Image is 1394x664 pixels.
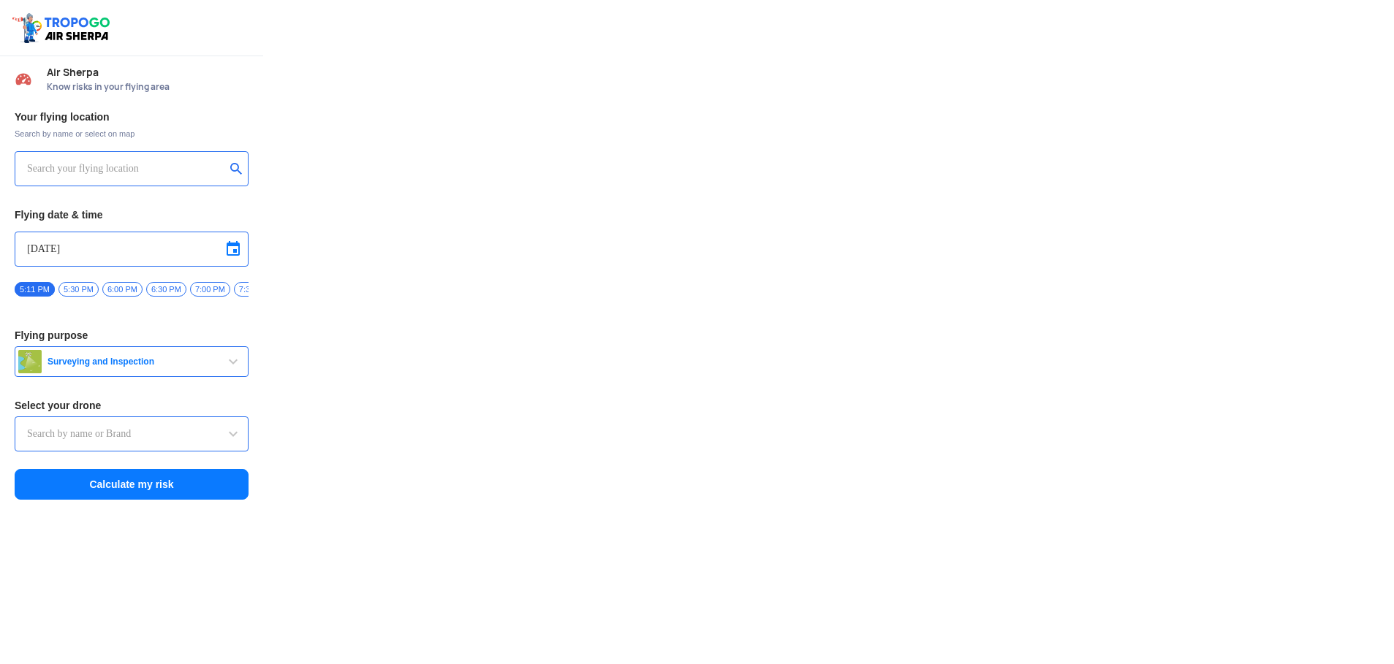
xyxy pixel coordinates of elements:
span: 6:00 PM [102,282,143,297]
span: Air Sherpa [47,66,249,78]
img: Risk Scores [15,70,32,88]
span: 5:30 PM [58,282,99,297]
span: 5:11 PM [15,282,55,297]
button: Surveying and Inspection [15,346,249,377]
input: Search by name or Brand [27,425,236,443]
span: 7:00 PM [190,282,230,297]
h3: Flying date & time [15,210,249,220]
img: ic_tgdronemaps.svg [11,11,115,45]
h3: Flying purpose [15,330,249,340]
h3: Your flying location [15,112,249,122]
span: 6:30 PM [146,282,186,297]
span: Search by name or select on map [15,128,249,140]
button: Calculate my risk [15,469,249,500]
span: Know risks in your flying area [47,81,249,93]
h3: Select your drone [15,400,249,411]
span: 7:30 PM [234,282,274,297]
input: Select Date [27,240,236,258]
span: Surveying and Inspection [42,356,224,367]
input: Search your flying location [27,160,225,178]
img: survey.png [18,350,42,373]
